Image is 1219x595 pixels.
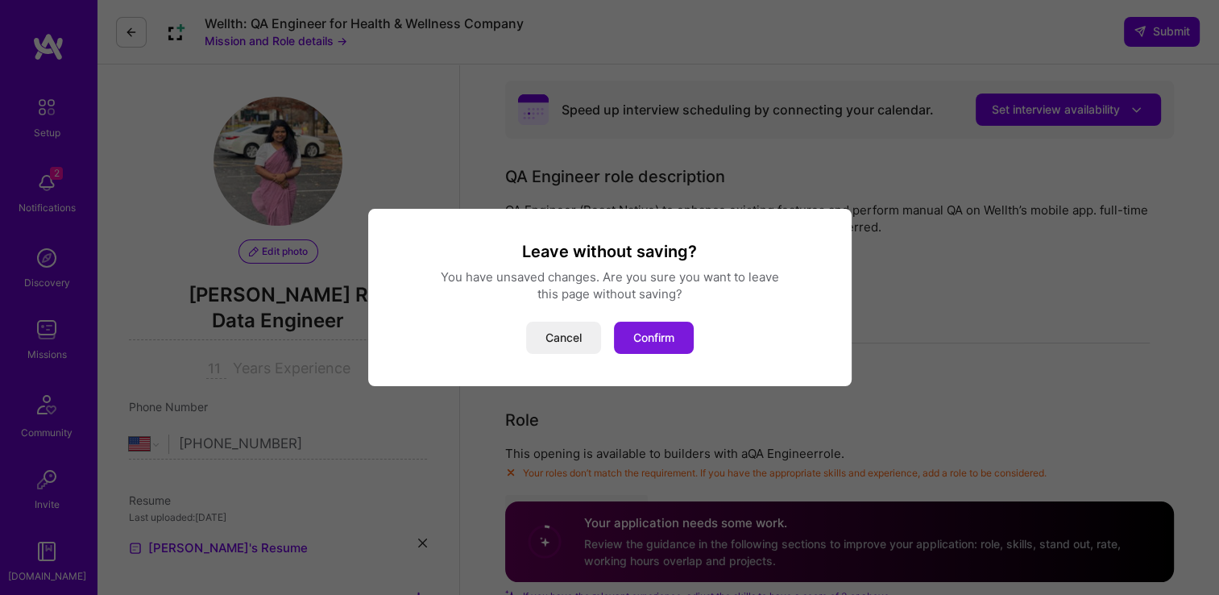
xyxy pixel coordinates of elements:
[388,285,832,302] div: this page without saving?
[388,241,832,262] h3: Leave without saving?
[388,268,832,285] div: You have unsaved changes. Are you sure you want to leave
[526,322,601,354] button: Cancel
[368,209,852,386] div: modal
[614,322,694,354] button: Confirm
